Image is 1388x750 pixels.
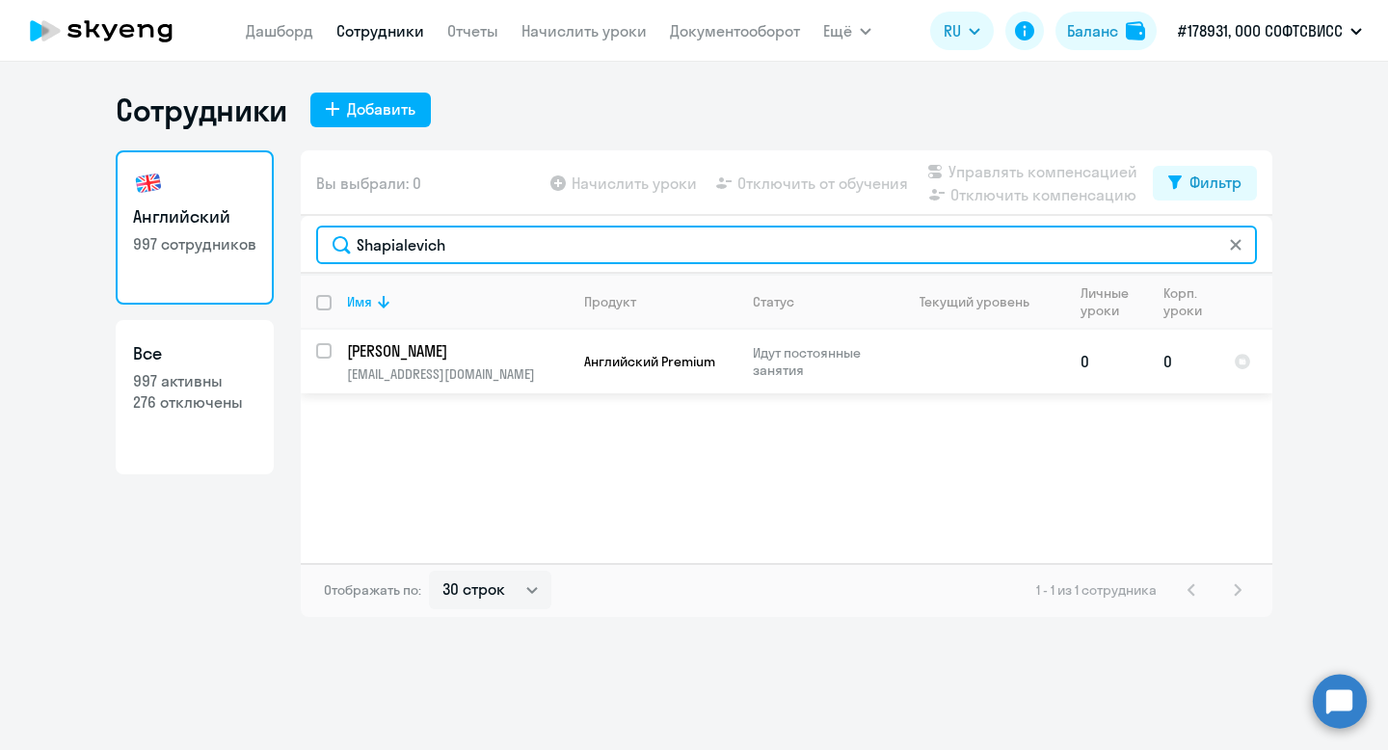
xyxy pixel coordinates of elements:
button: RU [930,12,994,50]
a: Дашборд [246,21,313,40]
span: RU [944,19,961,42]
div: Продукт [584,293,636,310]
p: #178931, ООО СОФТСВИСС [1178,19,1343,42]
div: Личные уроки [1081,284,1134,319]
input: Поиск по имени, email, продукту или статусу [316,226,1257,264]
div: Личные уроки [1081,284,1147,319]
div: Корп. уроки [1163,284,1205,319]
div: Статус [753,293,885,310]
div: Добавить [347,97,415,121]
span: Отображать по: [324,581,421,599]
div: Баланс [1067,19,1118,42]
button: Ещё [823,12,871,50]
div: Продукт [584,293,736,310]
p: Идут постоянные занятия [753,344,885,379]
div: Имя [347,293,372,310]
h3: Английский [133,204,256,229]
h3: Все [133,341,256,366]
a: Документооборот [670,21,800,40]
img: balance [1126,21,1145,40]
span: Английский Premium [584,353,715,370]
td: 0 [1065,330,1148,393]
div: Имя [347,293,568,310]
div: Текущий уровень [901,293,1064,310]
span: Вы выбрали: 0 [316,172,421,195]
a: Все997 активны276 отключены [116,320,274,474]
div: Фильтр [1189,171,1241,194]
a: [PERSON_NAME] [347,340,568,362]
a: Начислить уроки [521,21,647,40]
p: 276 отключены [133,391,256,413]
h1: Сотрудники [116,91,287,129]
img: english [133,168,164,199]
div: Текущий уровень [920,293,1029,310]
button: Балансbalance [1055,12,1157,50]
span: 1 - 1 из 1 сотрудника [1036,581,1157,599]
div: Статус [753,293,794,310]
p: [PERSON_NAME] [347,340,565,362]
span: Ещё [823,19,852,42]
p: 997 сотрудников [133,233,256,254]
div: Корп. уроки [1163,284,1217,319]
p: [EMAIL_ADDRESS][DOMAIN_NAME] [347,365,568,383]
button: #178931, ООО СОФТСВИСС [1168,8,1372,54]
td: 0 [1148,330,1218,393]
button: Фильтр [1153,166,1257,201]
p: 997 активны [133,370,256,391]
a: Английский997 сотрудников [116,150,274,305]
a: Отчеты [447,21,498,40]
a: Сотрудники [336,21,424,40]
button: Добавить [310,93,431,127]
